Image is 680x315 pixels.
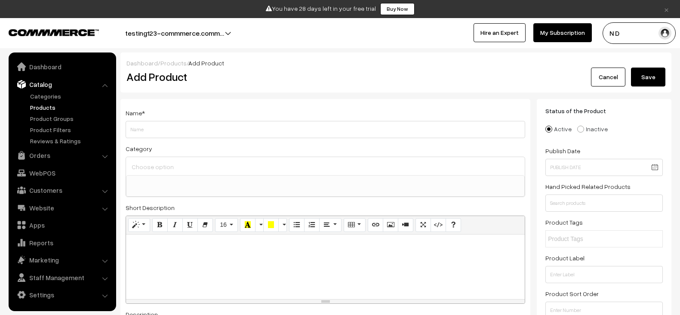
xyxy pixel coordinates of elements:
a: Buy Now [380,3,415,15]
span: 16 [220,221,227,228]
a: Categories [28,92,113,101]
label: Short Description [126,203,175,212]
button: testing123-commmerce.comm… [95,22,254,44]
span: Status of the Product [545,107,616,114]
input: Product Tags [548,235,623,244]
a: Cancel [591,68,625,86]
label: Name [126,108,145,117]
a: × [661,4,672,14]
button: More Color [255,218,264,232]
button: Video [398,218,413,232]
button: Font Size [215,218,238,232]
button: Full Screen [415,218,431,232]
div: resize [126,300,525,303]
a: Apps [11,217,113,233]
button: Table [344,218,366,232]
a: Orders [11,148,113,163]
button: More Color [278,218,287,232]
div: / / [126,59,665,68]
label: Product Tags [545,218,583,227]
a: Catalog [11,77,113,92]
button: Save [631,68,665,86]
button: Picture [383,218,398,232]
button: Italic (CTRL+I) [167,218,183,232]
label: Inactive [577,124,608,133]
a: Products [28,103,113,112]
a: Reviews & Ratings [28,136,113,145]
button: Underline (CTRL+U) [182,218,198,232]
a: Hire an Expert [474,23,526,42]
a: Product Filters [28,125,113,134]
a: Product Groups [28,114,113,123]
a: COMMMERCE [9,27,84,37]
input: Name [126,121,525,138]
button: Remove Font Style (CTRL+\) [197,218,213,232]
label: Category [126,144,152,153]
h2: Add Product [126,70,527,83]
label: Publish Date [545,146,580,155]
a: WebPOS [11,165,113,181]
button: Ordered list (CTRL+SHIFT+NUM8) [304,218,320,232]
a: Products [160,59,187,67]
a: Customers [11,182,113,198]
a: My Subscription [533,23,592,42]
input: Publish Date [545,159,663,176]
a: Marketing [11,252,113,268]
button: Link (CTRL+K) [368,218,383,232]
label: Product Sort Order [545,289,599,298]
label: Hand Picked Related Products [545,182,631,191]
span: Add Product [188,59,224,67]
a: Dashboard [126,59,158,67]
button: Unordered list (CTRL+SHIFT+NUM7) [289,218,305,232]
div: You have 28 days left in your free trial [3,3,677,15]
button: Code View [431,218,446,232]
label: Product Label [545,253,585,262]
input: Enter Label [545,266,663,283]
img: user [658,27,671,40]
button: Background Color [263,218,279,232]
img: COMMMERCE [9,29,99,36]
a: Reports [11,235,113,250]
input: Search products [545,195,663,212]
label: Active [545,124,572,133]
a: Staff Management [11,270,113,285]
button: Style [128,218,150,232]
a: Website [11,200,113,216]
button: Bold (CTRL+B) [152,218,168,232]
button: Recent Color [240,218,255,232]
button: N D [603,22,676,44]
button: Paragraph [319,218,341,232]
button: Help [446,218,461,232]
a: Settings [11,287,113,303]
a: Dashboard [11,59,113,74]
input: Choose option [129,161,521,173]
